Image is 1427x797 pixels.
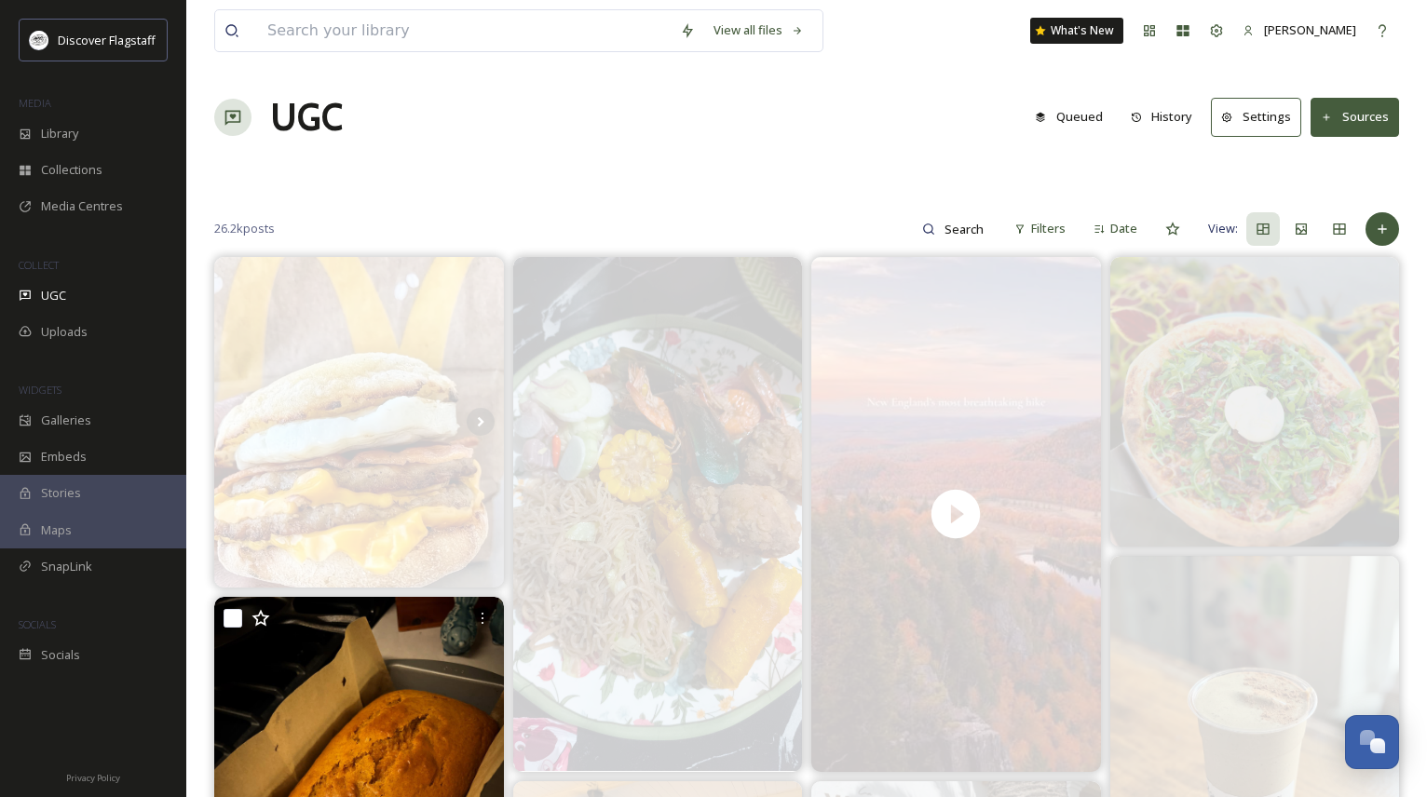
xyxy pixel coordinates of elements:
[41,521,72,539] span: Maps
[58,32,156,48] span: Discover Flagstaff
[270,89,343,145] a: UGC
[935,210,996,248] input: Search
[214,220,275,237] span: 26.2k posts
[19,96,51,110] span: MEDIA
[41,323,88,341] span: Uploads
[19,617,56,631] span: SOCIALS
[811,257,1101,772] img: thumbnail
[1110,257,1400,547] img: 💋 Piccante Bella- nasza nowa gwiazda menu! Chrupiące ciasto, pikantna spianata, słodkie suszone p...
[41,412,91,429] span: Galleries
[513,257,803,771] img: Food is ready .. Kain po tayo guys ng hapunan😋😋😋 #foodie #ulam #fypシ゚ #followersシ゚ #highlight
[1121,99,1203,135] button: History
[1311,98,1399,136] button: Sources
[1031,220,1066,237] span: Filters
[41,287,66,304] span: UGC
[258,10,671,51] input: Search your library
[214,257,504,587] img: Which breakfast do you prefer? McDonald’s , Hardee’s or Burger King? #breakfast #fastfood #foodie...
[19,258,59,272] span: COLLECT
[811,257,1101,772] video: Table Rock in Dixville Notch will always be my favorite foliage hike. Would you hike it for views...
[1030,18,1123,44] a: What's New
[1110,220,1137,237] span: Date
[1026,99,1112,135] button: Queued
[66,765,120,788] a: Privacy Policy
[1211,98,1301,136] button: Settings
[704,12,813,48] a: View all files
[41,484,81,502] span: Stories
[30,31,48,49] img: Untitled%20design%20(1).png
[41,448,87,466] span: Embeds
[1208,220,1238,237] span: View:
[1233,12,1366,48] a: [PERSON_NAME]
[41,646,80,664] span: Socials
[1211,98,1311,136] a: Settings
[41,558,92,575] span: SnapLink
[1264,21,1356,38] span: [PERSON_NAME]
[41,125,78,142] span: Library
[41,161,102,179] span: Collections
[19,383,61,397] span: WIDGETS
[1026,99,1121,135] a: Queued
[1121,99,1212,135] a: History
[66,772,120,784] span: Privacy Policy
[1345,715,1399,769] button: Open Chat
[41,197,123,215] span: Media Centres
